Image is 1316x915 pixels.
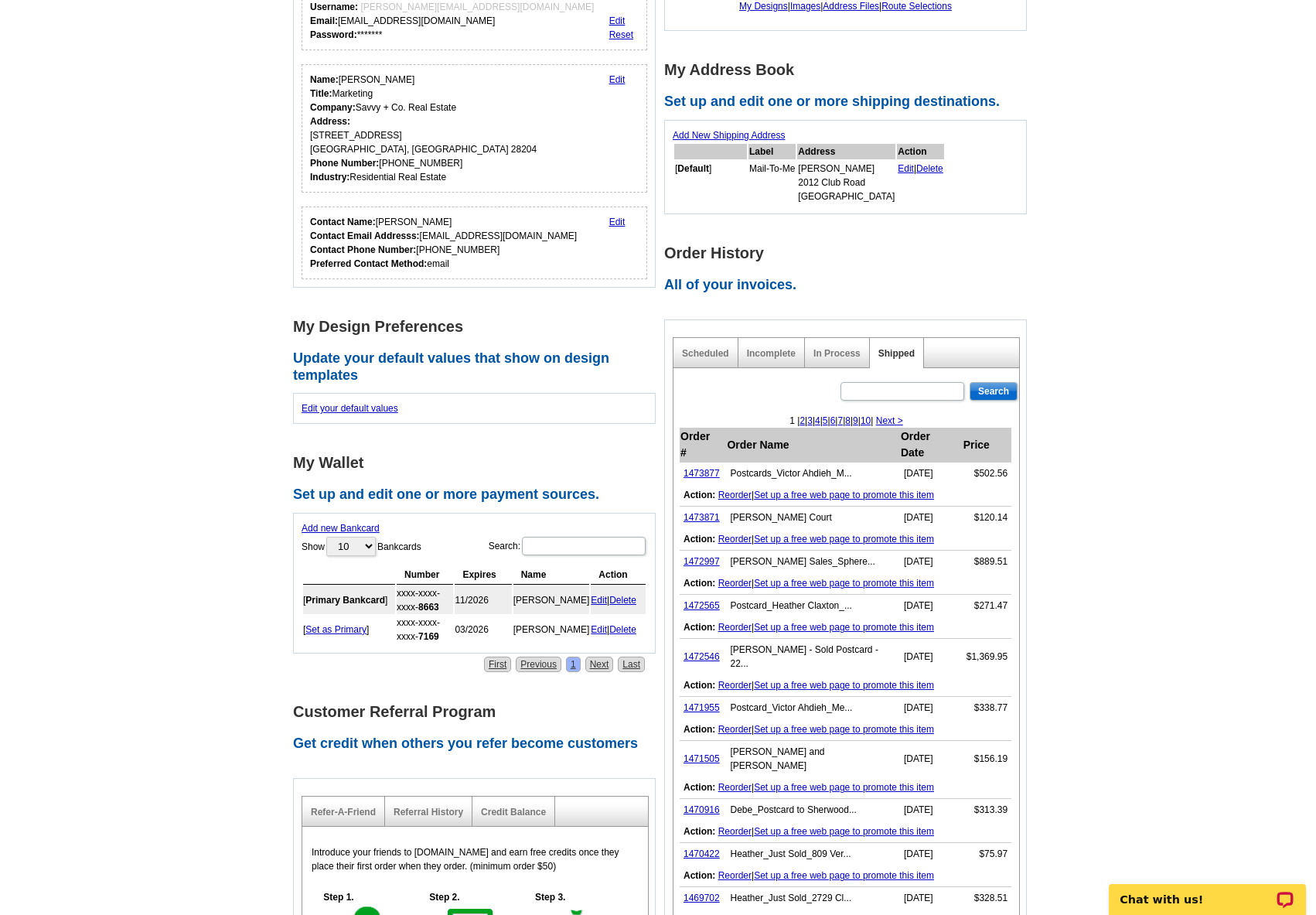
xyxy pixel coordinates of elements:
b: Action: [684,490,715,500]
a: Edit [591,595,607,606]
td: [PERSON_NAME] [513,586,590,614]
b: Action: [684,578,715,589]
a: Reorder [718,724,752,735]
a: Edit [591,624,607,635]
strong: Username: [310,2,358,12]
td: | [591,586,646,614]
h2: Get credit when others you refer become customers [293,736,664,753]
a: Set up a free web page to promote this item [754,622,934,633]
span: Heather_Just Sold_809 Verney Lane_Chambery [730,848,851,859]
span: Debe_Postcard to Sherwood Forest [730,804,856,815]
div: Who should we contact regarding order issues? [302,207,647,279]
a: My Designs [739,1,788,12]
td: | [591,616,646,644]
td: $120.14 [963,507,1011,529]
h5: Step 2. [421,890,468,904]
label: Show Bankcards [302,535,421,558]
a: Set up a free web page to promote this item [754,782,934,793]
a: Reorder [718,622,752,633]
p: Introduce your friends to [DOMAIN_NAME] and earn free credits once they place their first order w... [312,845,639,873]
th: Number [397,565,453,585]
a: Edit [609,74,626,85]
a: Set up a free web page to promote this item [754,870,934,881]
td: | [680,528,1011,551]
a: Next > [876,415,903,426]
td: | [680,674,1011,697]
a: Set up a free web page to promote this item [754,826,934,837]
a: 4 [815,415,820,426]
div: [PERSON_NAME] [EMAIL_ADDRESS][DOMAIN_NAME] [PHONE_NUMBER] email [310,215,577,271]
a: In Process [813,348,861,359]
span: Heather_Just Sold_2729 Clemson Ave [730,893,851,903]
span: Postcard_Heather Claxton_Sold_16507 Palisades Commons Dr_Palisades_August 2025 [730,600,851,611]
th: Address [797,144,895,159]
a: Images [790,1,820,12]
a: Referral History [394,807,463,818]
th: Order Date [900,428,963,463]
a: Reset [609,29,633,40]
a: Delete [609,624,636,635]
th: Order Name [726,428,899,463]
a: 1473877 [684,468,720,479]
th: Label [748,144,796,159]
b: Default [677,163,709,174]
a: Set up a free web page to promote this item [754,490,934,500]
a: 1472565 [684,600,720,611]
a: 1470916 [684,804,720,815]
b: Action: [684,826,715,837]
a: Set up a free web page to promote this item [754,680,934,691]
strong: Contact Name: [310,217,376,227]
b: Action: [684,534,715,545]
td: $75.97 [963,843,1011,865]
strong: Company: [310,102,356,113]
strong: 7169 [418,631,439,642]
td: [DATE] [900,741,963,777]
iframe: LiveChat chat widget [1099,866,1316,915]
td: | [680,865,1011,887]
td: [ ] [303,616,395,644]
td: 11/2026 [455,586,511,614]
a: 1472546 [684,651,720,662]
span: Jeff - Sold Postcard - 2223 Club Road [730,644,878,669]
a: Next [585,657,614,672]
span: Rachel and Siobhan_Chantilly Sales [730,746,824,771]
strong: Industry: [310,172,349,183]
a: Add New Shipping Address [673,130,785,141]
span: Postcards_Victor Ahdieh_Merry Oaks Fest_August 2025 [730,468,851,479]
a: Reorder [718,870,752,881]
a: 9 [853,415,858,426]
td: [PERSON_NAME] [513,616,590,644]
h2: Update your default values that show on design templates [293,350,664,384]
a: 1470422 [684,848,720,859]
a: Reorder [718,782,752,793]
a: 5 [823,415,828,426]
a: Route Selections [881,1,952,12]
td: | [680,719,1011,741]
td: xxxx-xxxx-xxxx- [397,616,453,644]
td: [DATE] [900,463,963,485]
td: | [680,821,1011,843]
a: Previous [516,657,561,672]
span: [PERSON_NAME][EMAIL_ADDRESS][DOMAIN_NAME] [360,2,594,12]
span: Postcard_Victor Ahdieh_Merry Oaks_Farming_July 2025 [730,702,852,713]
select: ShowBankcards [326,537,376,556]
input: Search: [522,537,646,555]
td: 03/2026 [455,616,511,644]
a: Reorder [718,826,752,837]
td: $328.51 [963,887,1011,910]
a: Refer-A-Friend [311,807,376,818]
td: | [680,616,1011,639]
th: Action [897,144,944,159]
a: Edit [609,15,626,26]
th: Expires [455,565,511,585]
th: Name [513,565,590,585]
td: | [680,484,1011,507]
a: Last [618,657,645,672]
td: $338.77 [963,697,1011,719]
h1: My Design Preferences [293,319,664,335]
a: Delete [916,163,943,174]
h5: Step 3. [527,890,574,904]
b: Action: [684,782,715,793]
